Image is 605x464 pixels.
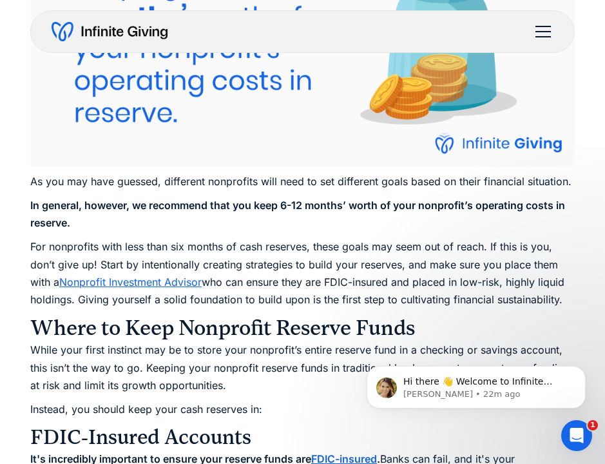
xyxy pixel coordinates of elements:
[52,21,168,42] a: home
[347,339,605,429] iframe: Intercom notifications message
[30,199,565,229] strong: In general, however, we recommend that you keep 6-12 months’ worth of your nonprofit’s operating ...
[30,425,575,450] h3: FDIC-Insured Accounts
[30,341,575,394] p: While your first instinct may be to store your nonprofit’s entire reserve fund in a checking or s...
[528,16,553,47] div: menu
[561,420,592,451] iframe: Intercom live chat
[30,401,575,418] p: Instead, you should keep your cash reserves in:
[30,173,575,190] p: As you may have guessed, different nonprofits will need to set different goals based on their fin...
[30,238,575,308] p: For nonprofits with less than six months of cash reserves, these goals may seem out of reach. If ...
[588,420,598,430] span: 1
[59,276,202,288] a: Nonprofit Investment Advisor
[30,315,575,341] h2: Where to Keep Nonprofit Reserve Funds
